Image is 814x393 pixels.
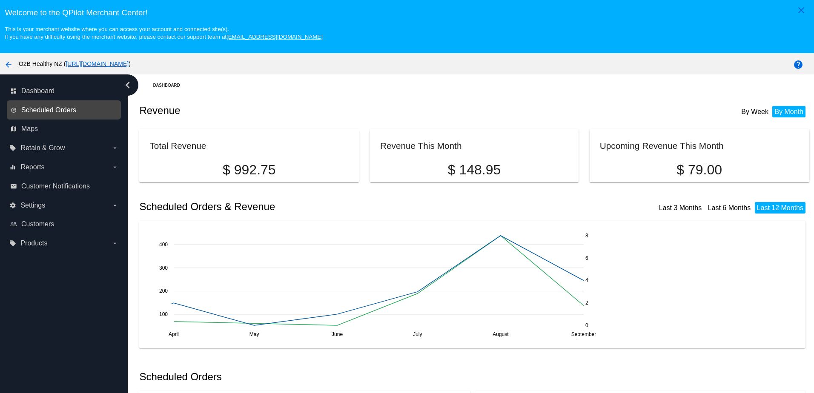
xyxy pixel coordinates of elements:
span: Retain & Grow [20,144,65,152]
text: July [413,331,422,337]
i: arrow_drop_down [112,145,118,151]
text: 6 [585,255,588,261]
i: dashboard [10,88,17,94]
i: arrow_drop_down [112,202,118,209]
h2: Revenue [139,105,474,117]
i: local_offer [9,240,16,247]
text: 200 [159,288,168,294]
text: May [249,331,259,337]
i: people_outline [10,221,17,228]
a: Dashboard [153,79,187,92]
span: Dashboard [21,87,54,95]
h2: Total Revenue [149,141,206,151]
span: Customers [21,220,54,228]
small: This is your merchant website where you can access your account and connected site(s). If you hav... [5,26,322,40]
text: 400 [159,242,168,248]
i: arrow_drop_down [112,240,118,247]
h2: Revenue This Month [380,141,462,151]
span: Products [20,239,47,247]
span: Settings [20,202,45,209]
h3: Welcome to the QPilot Merchant Center! [5,8,809,17]
a: Last 6 Months [708,204,751,211]
text: 100 [159,311,168,317]
span: Maps [21,125,38,133]
text: 300 [159,265,168,271]
mat-icon: close [796,5,806,15]
span: O2B Healthy NZ ( ) [19,60,131,67]
span: Reports [20,163,44,171]
a: Last 12 Months [757,204,803,211]
p: $ 992.75 [149,162,349,178]
i: update [10,107,17,114]
span: Scheduled Orders [21,106,76,114]
a: Last 3 Months [659,204,702,211]
a: dashboard Dashboard [10,84,118,98]
mat-icon: arrow_back [3,60,14,70]
i: arrow_drop_down [112,164,118,171]
text: April [169,331,179,337]
span: Customer Notifications [21,182,90,190]
p: $ 148.95 [380,162,568,178]
text: August [493,331,509,337]
h2: Scheduled Orders [139,371,474,383]
li: By Week [739,106,771,117]
i: map [10,125,17,132]
text: 2 [585,300,588,306]
a: people_outline Customers [10,217,118,231]
text: September [571,331,596,337]
p: $ 79.00 [600,162,799,178]
i: local_offer [9,145,16,151]
li: By Month [772,106,805,117]
i: settings [9,202,16,209]
a: email Customer Notifications [10,179,118,193]
h2: Scheduled Orders & Revenue [139,201,474,213]
text: 0 [585,322,588,328]
i: equalizer [9,164,16,171]
h2: Upcoming Revenue This Month [600,141,724,151]
a: [EMAIL_ADDRESS][DOMAIN_NAME] [226,34,323,40]
i: email [10,183,17,190]
text: 4 [585,277,588,283]
a: map Maps [10,122,118,136]
text: June [332,331,343,337]
a: [URL][DOMAIN_NAME] [66,60,129,67]
i: chevron_left [121,78,135,92]
text: 8 [585,233,588,239]
mat-icon: help [793,60,803,70]
a: update Scheduled Orders [10,103,118,117]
